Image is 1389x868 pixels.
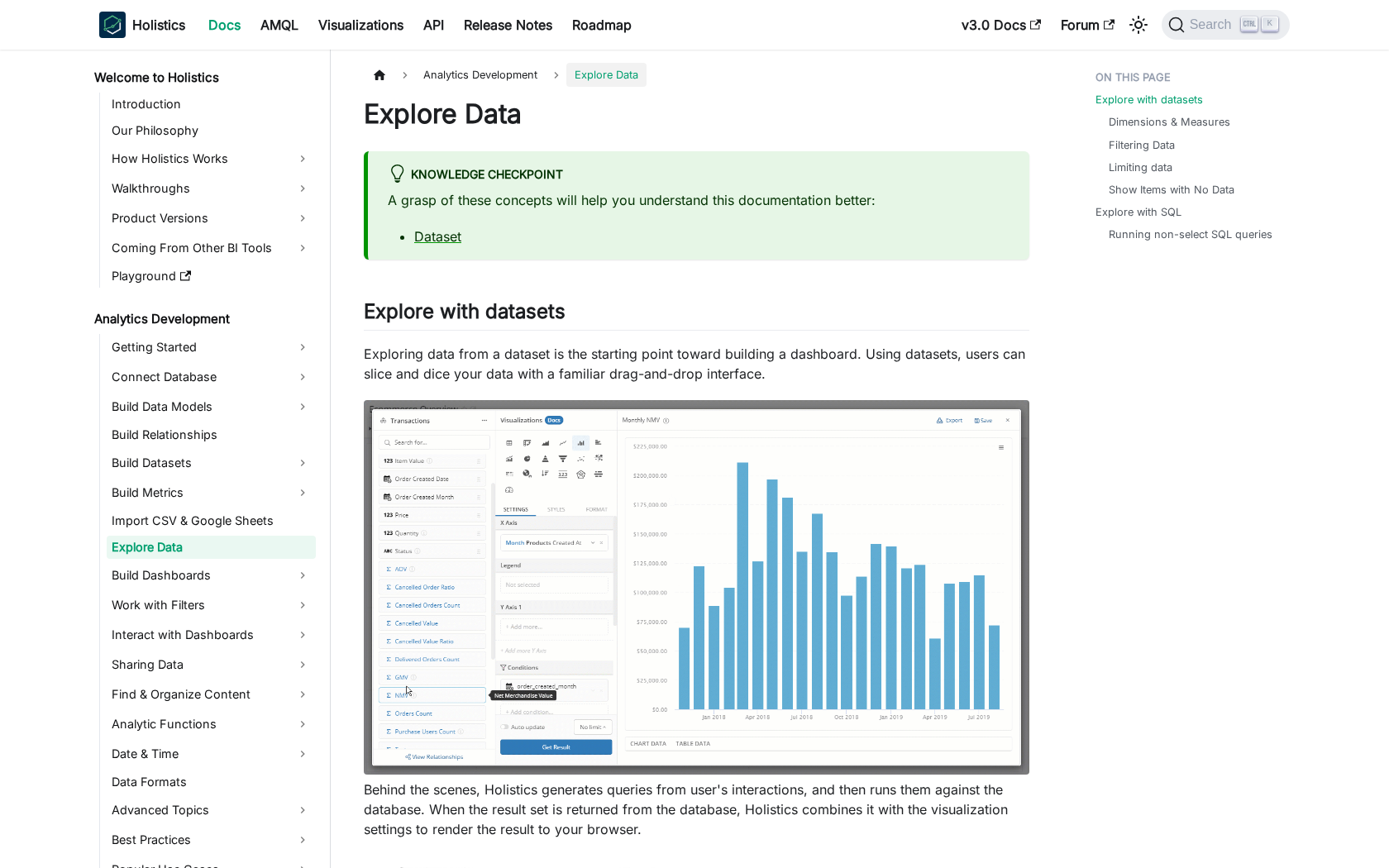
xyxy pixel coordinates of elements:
[99,12,185,38] a: HolisticsHolistics
[1262,17,1278,31] kbd: K
[1051,12,1124,38] a: Forum
[1125,12,1152,38] button: Switch between dark and light mode (currently light mode)
[1185,17,1242,32] span: Search
[89,308,316,331] a: Analytics Development
[107,423,316,446] a: Build Relationships
[308,12,413,38] a: Visualizations
[107,334,316,360] a: Getting Started
[107,450,316,476] a: Build Datasets
[414,228,461,245] a: Dataset
[107,741,316,767] a: Date & Time
[107,175,316,202] a: Walkthroughs
[107,93,316,116] a: Introduction
[107,622,316,648] a: Interact with Dashboards
[388,165,1010,186] div: Knowledge Checkpoint
[566,63,647,87] span: Explore Data
[1109,114,1230,130] a: Dimensions & Measures
[107,770,316,794] a: Data Formats
[364,344,1029,384] p: Exploring data from a dataset is the starting point toward building a dashboard. Using datasets, ...
[364,98,1029,131] h1: Explore Data
[1095,92,1203,107] a: Explore with datasets
[99,12,126,38] img: Holistics
[364,780,1029,839] p: Behind the scenes, Holistics generates queries from user's interactions, and then runs them again...
[107,592,316,618] a: Work with Filters
[1109,182,1234,198] a: Show Items with No Data
[107,536,316,559] a: Explore Data
[388,190,1010,210] p: A grasp of these concepts will help you understand this documentation better:
[107,479,316,506] a: Build Metrics
[413,12,454,38] a: API
[454,12,562,38] a: Release Notes
[1162,10,1290,40] button: Search (Ctrl+K)
[1109,137,1175,153] a: Filtering Data
[107,651,316,678] a: Sharing Data
[107,205,316,231] a: Product Versions
[107,827,316,853] a: Best Practices
[1109,227,1272,242] a: Running non-select SQL queries
[107,145,316,172] a: How Holistics Works
[364,63,1029,87] nav: Breadcrumbs
[364,299,1029,331] h2: Explore with datasets
[107,235,316,261] a: Coming From Other BI Tools
[251,12,308,38] a: AMQL
[107,711,316,737] a: Analytic Functions
[107,364,316,390] a: Connect Database
[107,681,316,708] a: Find & Organize Content
[415,63,546,87] span: Analytics Development
[107,265,316,288] a: Playground
[952,12,1051,38] a: v3.0 Docs
[107,393,316,420] a: Build Data Models
[1109,160,1172,175] a: Limiting data
[1095,204,1181,220] a: Explore with SQL
[89,66,316,89] a: Welcome to Holistics
[562,12,642,38] a: Roadmap
[107,509,316,532] a: Import CSV & Google Sheets
[107,797,316,823] a: Advanced Topics
[107,119,316,142] a: Our Philosophy
[132,15,185,35] b: Holistics
[83,50,331,868] nav: Docs sidebar
[198,12,251,38] a: Docs
[107,562,316,589] a: Build Dashboards
[364,63,395,87] a: Home page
